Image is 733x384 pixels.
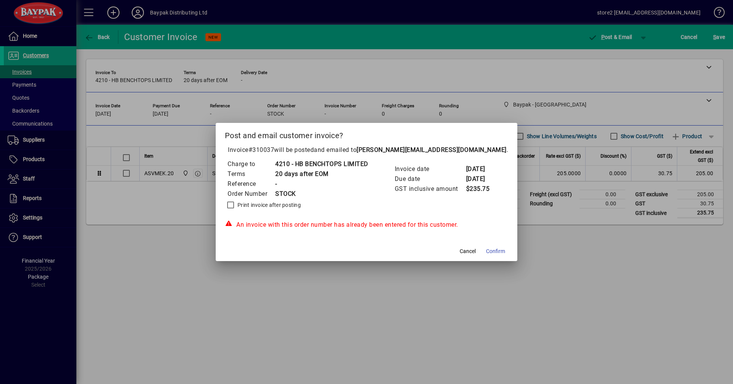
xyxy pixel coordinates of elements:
[236,201,301,209] label: Print invoice after posting
[275,189,368,199] td: STOCK
[483,244,508,258] button: Confirm
[466,174,496,184] td: [DATE]
[460,247,476,255] span: Cancel
[227,159,275,169] td: Charge to
[314,146,507,153] span: and emailed to
[357,146,507,153] b: [PERSON_NAME][EMAIL_ADDRESS][DOMAIN_NAME]
[275,169,368,179] td: 20 days after EOM
[225,145,508,155] p: Invoice will be posted .
[275,179,368,189] td: -
[486,247,505,255] span: Confirm
[249,146,274,153] span: #310037
[227,179,275,189] td: Reference
[455,244,480,258] button: Cancel
[394,184,466,194] td: GST inclusive amount
[216,123,517,145] h2: Post and email customer invoice?
[227,189,275,199] td: Order Number
[466,184,496,194] td: $235.75
[275,159,368,169] td: 4210 - HB BENCHTOPS LIMITED
[466,164,496,174] td: [DATE]
[227,169,275,179] td: Terms
[394,174,466,184] td: Due date
[394,164,466,174] td: Invoice date
[225,220,508,229] div: An invoice with this order number has already been entered for this customer.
